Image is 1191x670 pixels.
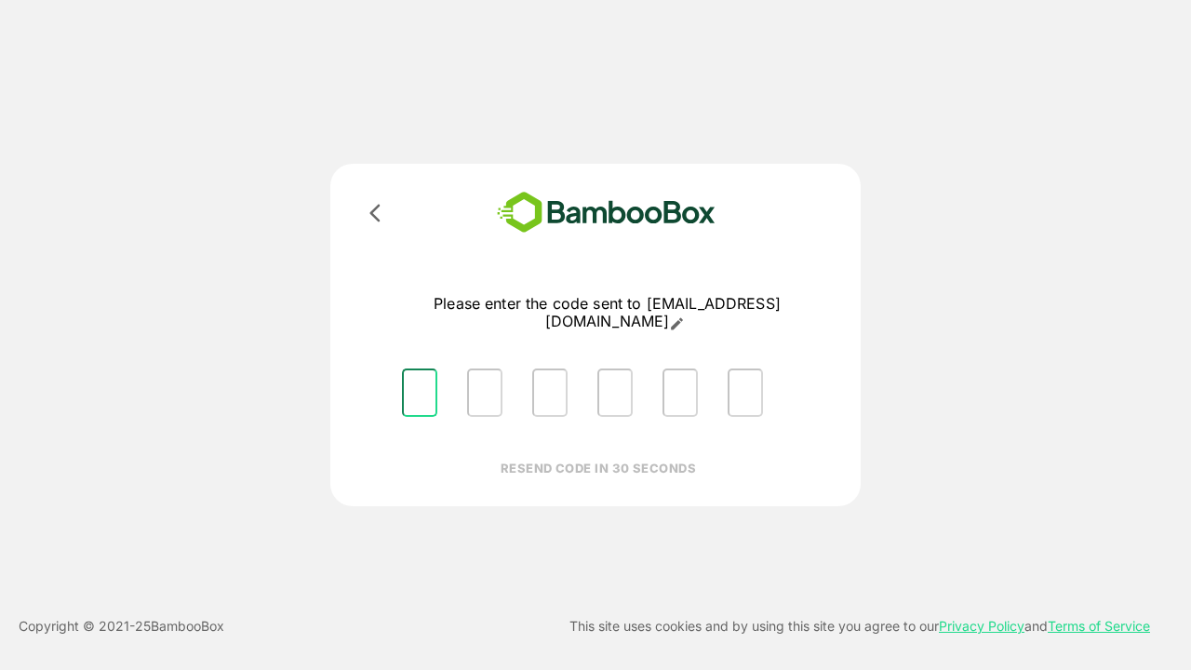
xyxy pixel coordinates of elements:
input: Please enter OTP character 1 [402,368,437,417]
p: Please enter the code sent to [EMAIL_ADDRESS][DOMAIN_NAME] [387,295,827,331]
a: Terms of Service [1048,618,1150,634]
input: Please enter OTP character 4 [597,368,633,417]
p: This site uses cookies and by using this site you agree to our and [569,615,1150,637]
a: Privacy Policy [939,618,1024,634]
input: Please enter OTP character 2 [467,368,502,417]
input: Please enter OTP character 5 [662,368,698,417]
input: Please enter OTP character 6 [728,368,763,417]
img: bamboobox [470,186,743,239]
input: Please enter OTP character 3 [532,368,568,417]
p: Copyright © 2021- 25 BambooBox [19,615,224,637]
